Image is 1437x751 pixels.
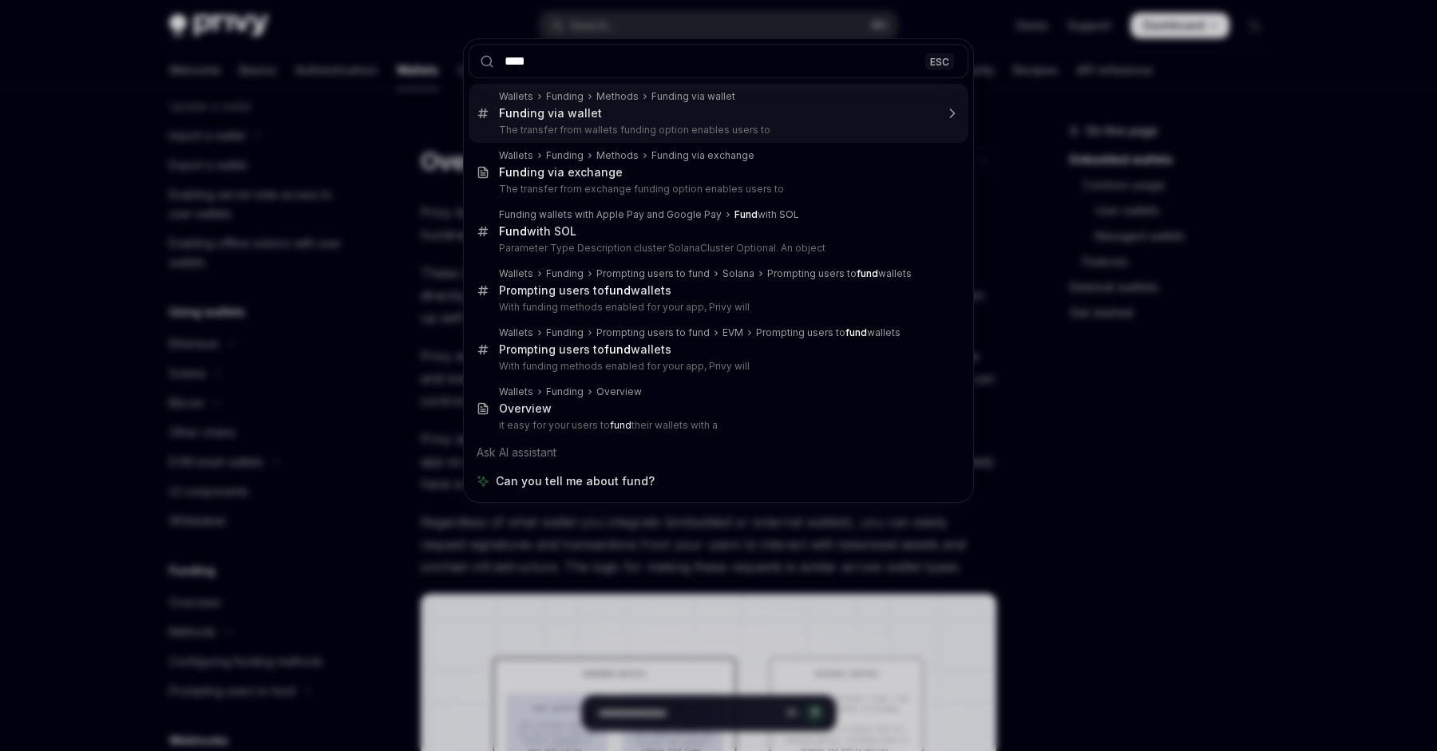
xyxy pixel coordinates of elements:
[499,106,527,120] b: Fund
[596,385,642,398] div: Overview
[499,267,533,280] div: Wallets
[499,224,527,238] b: Fund
[734,208,758,220] b: Fund
[546,326,584,339] div: Funding
[499,301,935,314] p: With funding methods enabled for your app, Privy will
[499,106,602,121] div: ing via wallet
[604,283,631,297] b: fund
[596,267,710,280] div: Prompting users to fund
[499,183,935,196] p: The transfer from exchange funding option enables users to
[722,326,743,339] div: EVM
[499,401,552,416] div: Overview
[499,360,935,373] p: With funding methods enabled for your app, Privy will
[756,326,901,339] div: Prompting users to wallets
[651,90,735,103] div: Funding via wallet
[499,385,533,398] div: Wallets
[857,267,878,279] b: fund
[499,149,533,162] div: Wallets
[767,267,912,280] div: Prompting users to wallets
[596,149,639,162] div: Methods
[499,165,623,180] div: ing via exchange
[722,267,754,280] div: Solana
[499,283,671,298] div: Prompting users to wallets
[610,419,631,431] b: fund
[604,342,631,356] b: fund
[499,326,533,339] div: Wallets
[596,90,639,103] div: Methods
[499,224,576,239] div: with SOL
[546,267,584,280] div: Funding
[546,385,584,398] div: Funding
[499,165,527,179] b: Fund
[496,473,655,489] span: Can you tell me about fund?
[469,438,968,467] div: Ask AI assistant
[596,326,710,339] div: Prompting users to fund
[499,90,533,103] div: Wallets
[651,149,754,162] div: Funding via exchange
[925,53,954,69] div: ESC
[546,149,584,162] div: Funding
[499,124,935,136] p: The transfer from wallets funding option enables users to
[546,90,584,103] div: Funding
[499,242,935,255] p: Parameter Type Description cluster SolanaCluster Optional. An object
[845,326,867,338] b: fund
[499,342,671,357] div: Prompting users to wallets
[734,208,799,221] div: with SOL
[499,419,935,432] p: it easy for your users to their wallets with a
[499,208,722,221] div: Funding wallets with Apple Pay and Google Pay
